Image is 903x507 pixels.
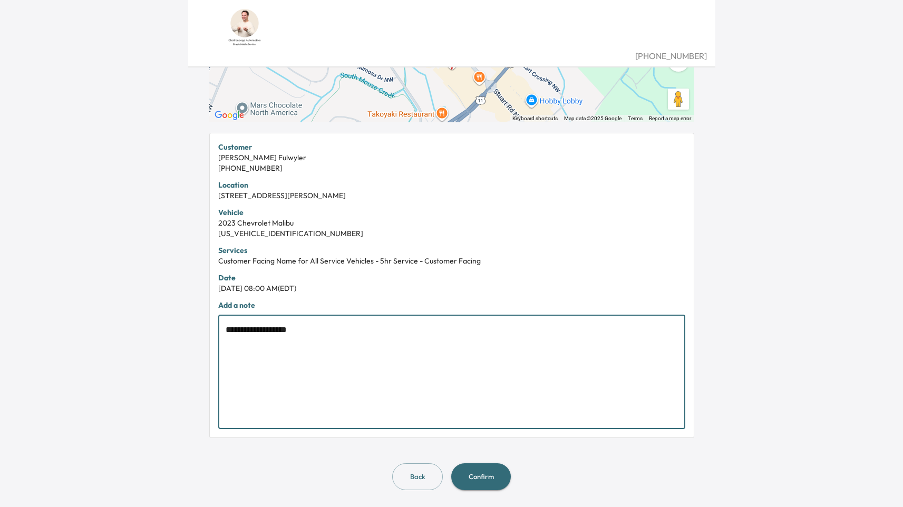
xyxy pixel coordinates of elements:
div: [DATE] 08:00 AM (EDT) [218,283,685,294]
span: Map data ©2025 Google [564,115,622,121]
button: Back [392,463,443,490]
strong: Customer [218,142,252,152]
div: [PHONE_NUMBER] [218,163,685,173]
img: Dealership [197,4,292,50]
strong: Services [218,246,247,255]
div: 2023 Chevrolet Malibu [218,218,685,228]
div: [PHONE_NUMBER] [197,50,707,62]
div: [PERSON_NAME] Fulwyler [218,152,685,163]
div: [US_VEHICLE_IDENTIFICATION_NUMBER] [218,228,685,239]
button: Keyboard shortcuts [512,115,558,122]
strong: Add a note [218,300,255,310]
a: Terms (opens in new tab) [628,115,643,121]
a: Report a map error [649,115,691,121]
strong: Location [218,180,248,190]
button: Drag Pegman onto the map to open Street View [668,89,689,110]
strong: Vehicle [218,208,244,217]
button: Confirm [451,463,511,490]
a: Open this area in Google Maps (opens a new window) [212,109,247,122]
div: [STREET_ADDRESS][PERSON_NAME] [218,190,685,201]
img: Google [212,109,247,122]
strong: Date [218,273,236,282]
div: Customer Facing Name for All Service Vehicles - 5hr Service - Customer Facing [218,256,685,266]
